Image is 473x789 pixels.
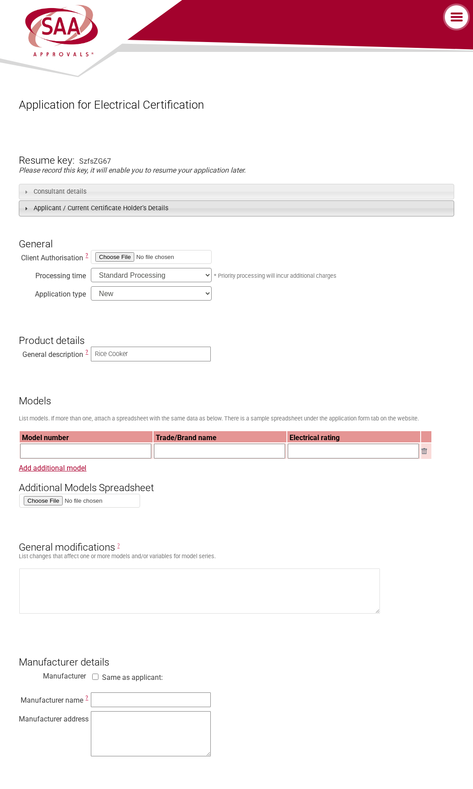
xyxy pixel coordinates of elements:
small: List changes that affect one or more models and/or variables for model series. [19,553,216,560]
h1: Application for Electrical Certification [19,98,454,111]
span: This is the name of the manufacturer of the electrical product to be approved. [85,695,88,701]
span: General Modifications are changes that affect one or more models. E.g. Alternative brand names or... [117,543,119,549]
img: Remove [422,448,427,454]
h3: Resume key: [19,140,75,166]
div: Application type [19,288,86,297]
h3: Product details [19,319,454,346]
div: Client Authorisation [19,251,86,260]
div: Manufacturer [19,670,86,679]
a: Add additional model [19,464,86,472]
label: Same as applicant: [102,673,163,682]
th: Trade/Brand name [153,431,286,442]
div: SzfsZG67 [79,157,111,165]
h3: Applicant / Current Certificate Holder’s Details [19,200,454,216]
em: Please record this key, it will enable you to resume your application later. [19,166,246,174]
div: Manufacturer address [19,713,86,721]
h3: Manufacturer details [19,641,454,668]
span: Consultants must upload a copy of the Letter of Authorisation and Terms, Conditions and Obligatio... [85,252,88,259]
small: * Priority processing will incur additional charges [214,272,337,279]
th: Electrical rating [287,431,420,442]
div: General description [19,348,86,357]
span: This is a description of the “type” of electrical equipment being more specific than the Regulato... [85,349,88,355]
img: SAA Approvals [24,4,99,58]
h3: Consultant details [19,184,454,199]
div: Manufacturer name [19,694,86,703]
th: Model number [20,431,153,442]
div: Processing time [19,269,86,278]
h3: Models [19,380,454,407]
h3: General [19,223,454,250]
small: List models. If more than one, attach a spreadsheet with the same data as below. There is a sampl... [19,415,419,422]
h3: General modifications [19,526,454,553]
h3: Additional Models Spreadsheet [19,467,454,493]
